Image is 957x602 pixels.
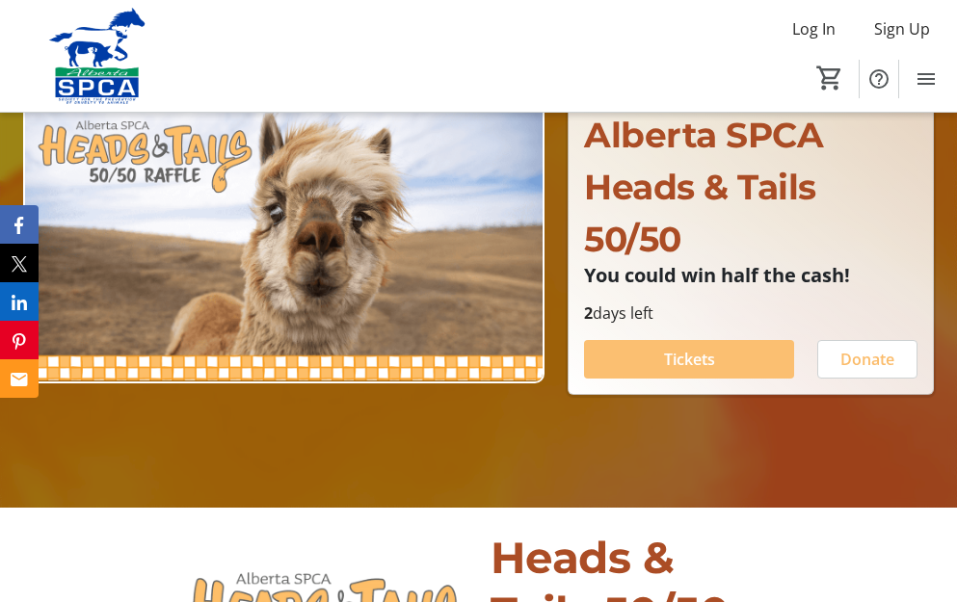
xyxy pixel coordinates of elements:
[792,17,836,40] span: Log In
[584,302,593,324] span: 2
[584,265,917,286] p: You could win half the cash!
[584,340,794,379] button: Tickets
[812,61,847,95] button: Cart
[817,340,917,379] button: Donate
[860,60,898,98] button: Help
[584,166,816,260] span: Heads & Tails 50/50
[859,13,945,44] button: Sign Up
[840,348,894,371] span: Donate
[584,114,823,156] span: Alberta SPCA
[23,90,545,382] img: Campaign CTA Media Photo
[664,348,715,371] span: Tickets
[907,60,945,98] button: Menu
[874,17,930,40] span: Sign Up
[584,301,917,325] p: days left
[12,8,183,104] img: Alberta SPCA's Logo
[777,13,851,44] button: Log In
